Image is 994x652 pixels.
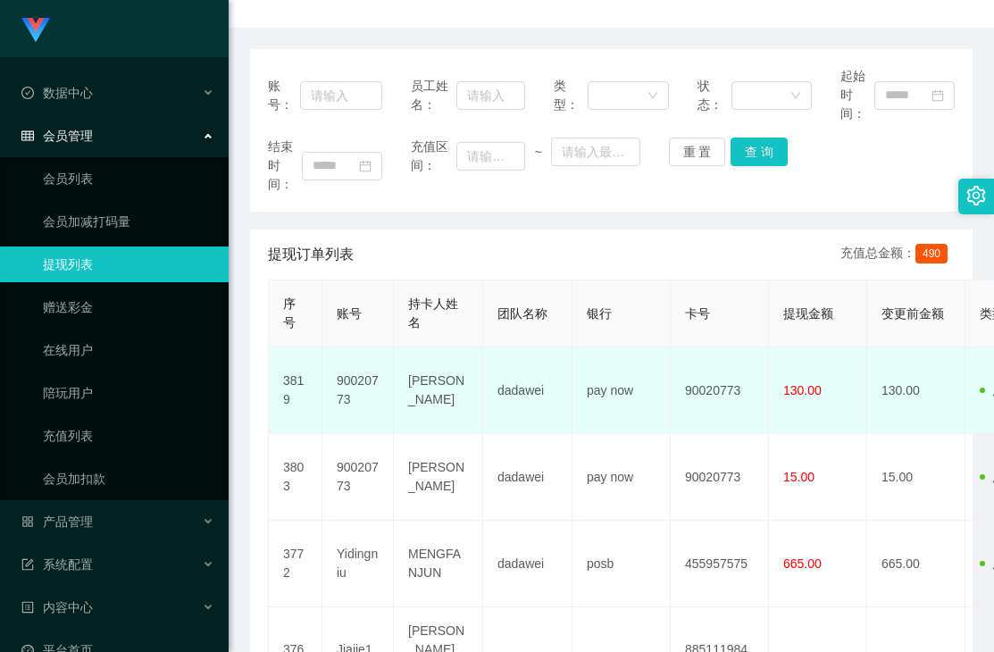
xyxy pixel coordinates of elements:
[21,514,93,529] span: 产品管理
[300,81,383,110] input: 请输入
[322,347,394,434] td: 90020773
[283,297,296,330] span: 序号
[647,90,658,103] i: 图标: down
[483,521,572,607] td: dadawei
[322,434,394,521] td: 90020773
[21,557,93,572] span: 系统配置
[867,521,965,607] td: 665.00
[21,87,34,99] i: 图标: check-circle-o
[269,347,322,434] td: 3819
[337,306,362,321] span: 账号
[411,138,456,175] span: 充值区间：
[411,77,456,114] span: 员工姓名：
[697,77,731,114] span: 状态：
[783,556,822,571] span: 665.00
[43,418,214,454] a: 充值列表
[21,86,93,100] span: 数据中心
[671,347,769,434] td: 90020773
[783,383,822,397] span: 130.00
[456,81,525,110] input: 请输入
[783,306,833,321] span: 提现金额
[21,130,34,142] i: 图标: table
[867,347,965,434] td: 130.00
[408,297,458,330] span: 持卡人姓名
[587,306,612,321] span: 银行
[43,247,214,282] a: 提现列表
[456,142,525,171] input: 请输入最小值为
[21,600,93,614] span: 内容中心
[685,306,710,321] span: 卡号
[783,470,814,484] span: 15.00
[43,204,214,239] a: 会员加减打码量
[554,77,588,114] span: 类型：
[394,434,483,521] td: [PERSON_NAME]
[269,521,322,607] td: 3772
[359,160,372,172] i: 图标: calendar
[790,90,801,103] i: 图标: down
[43,289,214,325] a: 赠送彩金
[572,434,671,521] td: pay now
[497,306,547,321] span: 团队名称
[671,521,769,607] td: 455957575
[572,521,671,607] td: posb
[867,434,965,521] td: 15.00
[21,558,34,571] i: 图标: form
[394,521,483,607] td: MENGFANJUN
[551,138,639,166] input: 请输入最大值为
[21,129,93,143] span: 会员管理
[881,306,944,321] span: 变更前金额
[21,18,50,43] img: logo.9652507e.png
[572,347,671,434] td: pay now
[671,434,769,521] td: 90020773
[483,347,572,434] td: dadawei
[322,521,394,607] td: Yidingniu
[43,161,214,196] a: 会员列表
[43,332,214,368] a: 在线用户
[268,138,302,194] span: 结束时间：
[966,186,986,205] i: 图标: setting
[840,244,955,265] div: 充值总金额：
[731,138,788,166] button: 查 询
[669,138,726,166] button: 重 置
[394,347,483,434] td: [PERSON_NAME]
[21,515,34,528] i: 图标: appstore-o
[268,244,354,265] span: 提现订单列表
[268,77,300,114] span: 账号：
[21,601,34,614] i: 图标: profile
[840,67,874,123] span: 起始时间：
[525,143,551,162] span: ~
[931,89,944,102] i: 图标: calendar
[915,244,948,263] span: 490
[269,434,322,521] td: 3803
[43,375,214,411] a: 陪玩用户
[483,434,572,521] td: dadawei
[43,461,214,497] a: 会员加扣款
